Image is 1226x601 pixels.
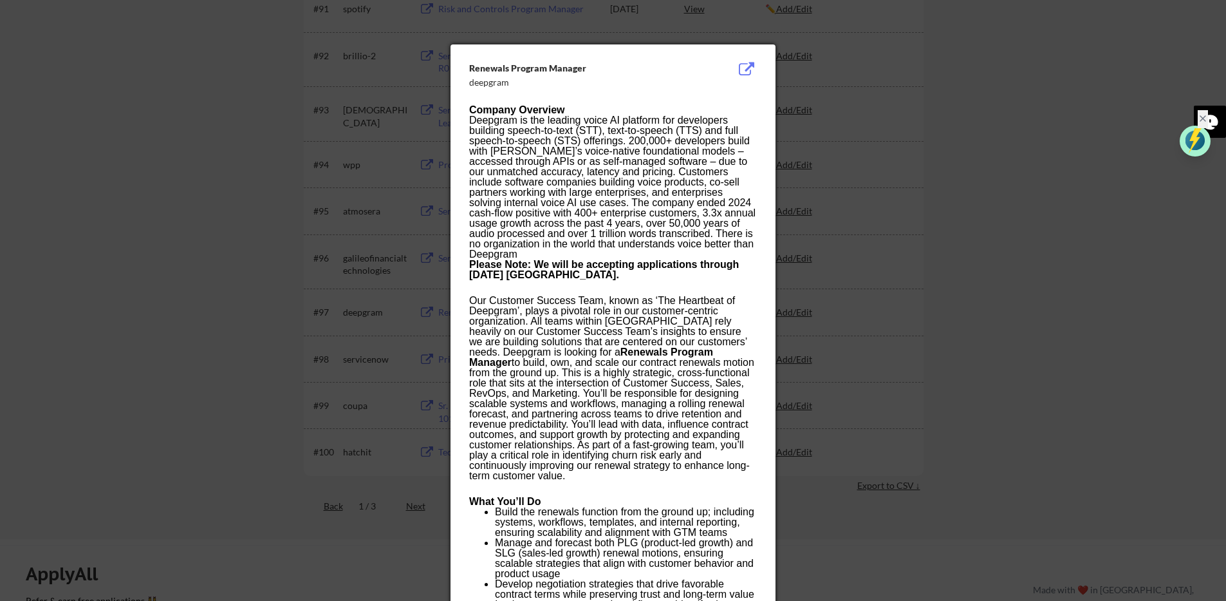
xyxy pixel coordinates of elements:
div: Renewals Program Manager [469,62,692,75]
strong: Please Note: We will be accepting applications through [DATE] [GEOGRAPHIC_DATA]. [469,259,739,280]
p: Build the renewals function from the ground up; including systems, workflows, templates, and inte... [495,507,756,538]
p: Our Customer Success Team, known as ‘The Heartbeat of Deepgram’, plays a pivotal role in our cust... [469,296,756,481]
div: deepgram [469,76,692,89]
strong: Company Overview [469,104,565,115]
strong: Renewals Program Manager [469,347,713,368]
strong: What You’ll Do [469,496,541,507]
p: Develop negotiation strategies that drive favorable contract terms while preserving trust and lon... [495,579,756,600]
p: Manage and forecast both PLG (product-led growth) and SLG (sales-led growth) renewal motions, ens... [495,538,756,579]
p: Deepgram is the leading voice AI platform for developers building speech-to-text (STT), text-to-s... [469,115,756,260]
